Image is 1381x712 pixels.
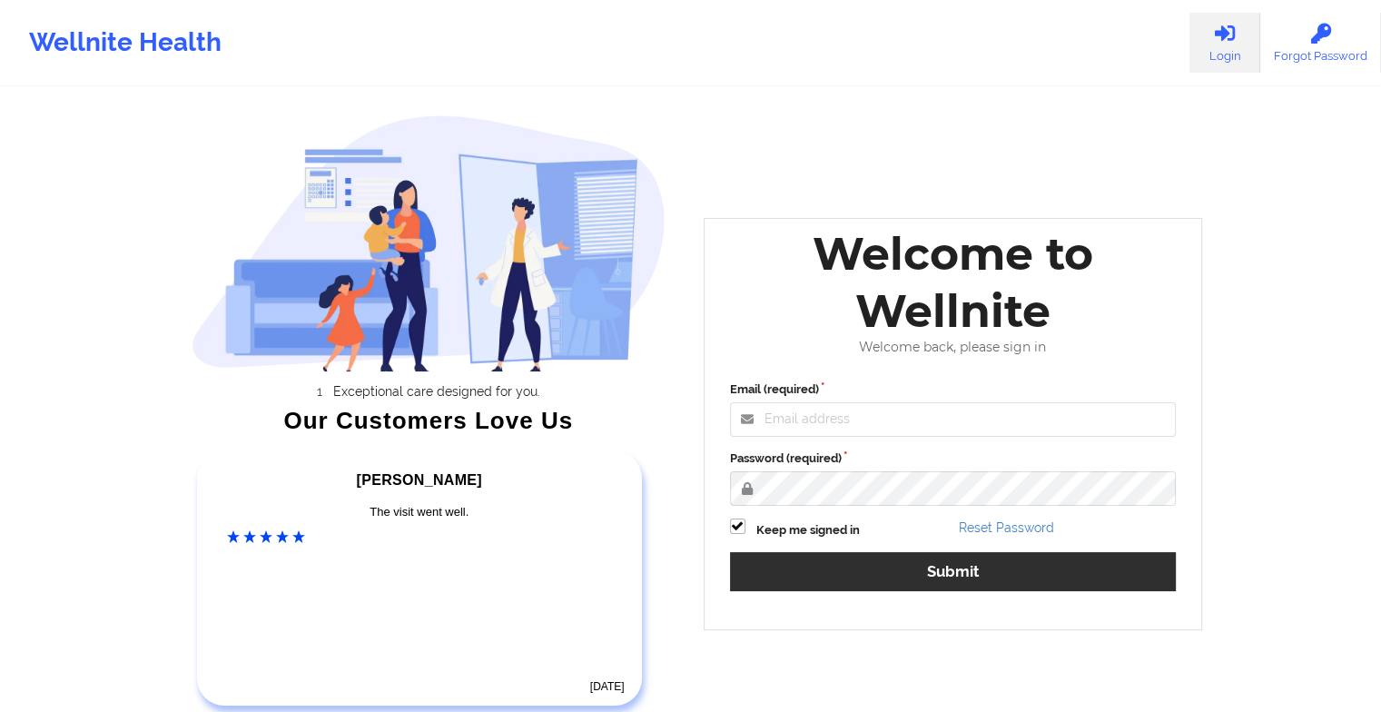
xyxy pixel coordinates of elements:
[590,680,625,693] time: [DATE]
[730,552,1177,591] button: Submit
[717,225,1189,340] div: Welcome to Wellnite
[192,411,666,430] div: Our Customers Love Us
[227,503,612,521] div: The visit went well.
[730,450,1177,468] label: Password (required)
[730,381,1177,399] label: Email (required)
[756,521,860,539] label: Keep me signed in
[1189,13,1260,73] a: Login
[208,384,666,399] li: Exceptional care designed for you.
[357,472,482,488] span: [PERSON_NAME]
[1260,13,1381,73] a: Forgot Password
[730,402,1177,437] input: Email address
[959,520,1054,535] a: Reset Password
[192,114,666,371] img: wellnite-auth-hero_200.c722682e.png
[717,340,1189,355] div: Welcome back, please sign in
